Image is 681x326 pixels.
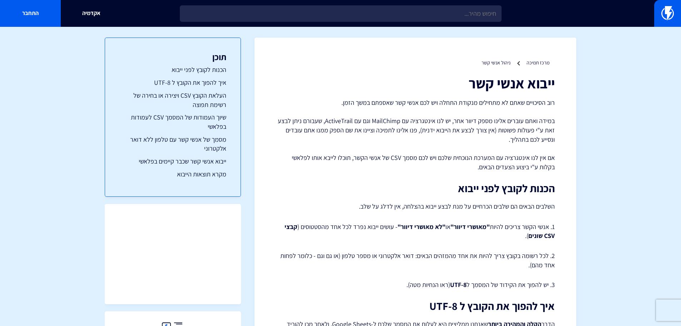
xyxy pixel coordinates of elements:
h1: ייבוא אנשי קשר [276,75,555,91]
p: 2. לכל רשומה בקובץ צריך להיות את אחד מהמזהים הבאים: דואר אלקטרוני או מספר טלפון (או גם וגם - כלומ... [276,251,555,269]
a: ניהול אנשי קשר [482,59,510,66]
p: רוב הסיכויים שאתם לא מתחילים מנקודת התחלה ויש לכם אנשי קשר שאספתם במשך הזמן. במידה ואתם עוברים אל... [276,98,555,172]
a: שיוך העמודות של המסמך CSV לעמודות בפלאשי [119,113,226,131]
input: חיפוש מהיר... [180,5,502,22]
a: מסמך של אנשי קשר עם טלפון ללא דואר אלקטרוני [119,135,226,153]
h2: הכנות לקובץ לפני ייבוא [276,183,555,194]
a: מקרא תוצאות הייבוא [119,170,226,179]
h2: איך להפוך את הקובץ ל UTF-8 [276,300,555,312]
strong: "מאושרי דיוור" [450,223,490,231]
a: מרכז תמיכה [527,59,549,66]
a: ייבוא אנשי קשר שכבר קיימים בפלאשי [119,157,226,166]
strong: קבצי CSV שונים [285,223,555,240]
p: השלבים הבאים הם שלבים הכרחיים על מנת לבצע ייבוא בהצלחה, אין לדלג על שלב. [276,201,555,211]
a: הכנות לקובץ לפני ייבוא [119,65,226,74]
strong: "לא מאושרי דיוור" [398,223,445,231]
p: 1. אנשי הקשר צריכים להיות או - עושים ייבוא נפרד לכל אחד מהסטטוסים ( ). [276,222,555,240]
strong: UTF-8 [450,281,467,289]
a: העלאת הקובץ CSV ויצירה או בחירה של רשימת תפוצה [119,91,226,109]
a: איך להפוך את הקובץ ל UTF-8 [119,78,226,87]
h3: תוכן [119,52,226,62]
p: 3. יש להפוך את הקידוד של המסמך ל (ראו הנחיות מטה). [276,280,555,289]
